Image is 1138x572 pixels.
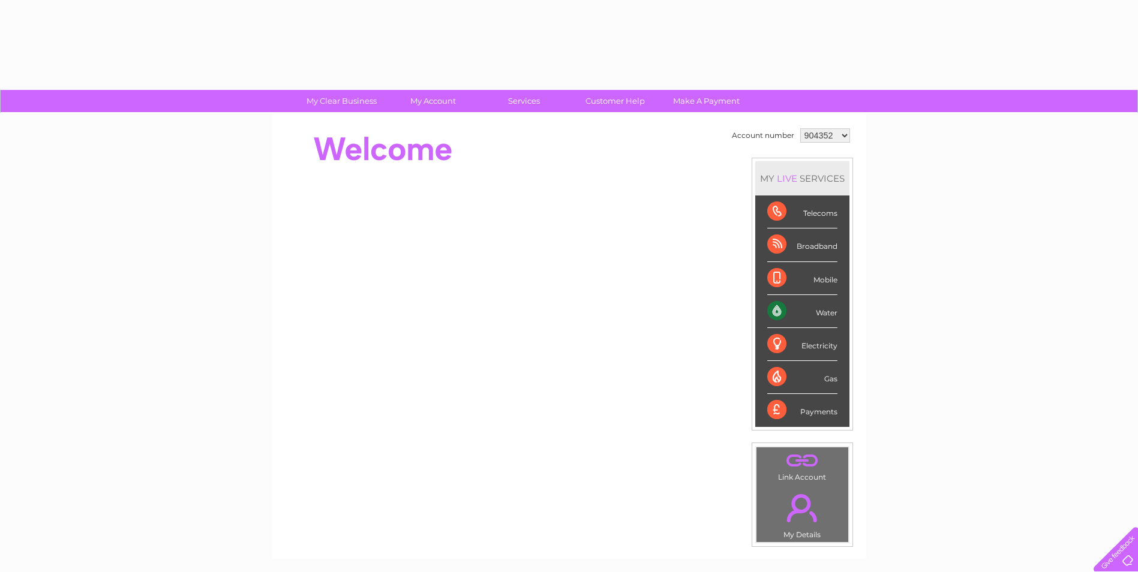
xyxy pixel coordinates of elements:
div: Mobile [767,262,837,295]
a: My Account [383,90,482,112]
a: . [759,450,845,471]
a: Services [475,90,573,112]
div: Water [767,295,837,328]
a: Make A Payment [657,90,756,112]
td: Link Account [756,447,849,484]
td: Account number [729,125,797,146]
div: Electricity [767,328,837,361]
div: LIVE [774,173,800,184]
div: MY SERVICES [755,161,849,195]
div: Gas [767,361,837,394]
a: Customer Help [566,90,665,112]
div: Broadband [767,228,837,261]
div: Telecoms [767,195,837,228]
a: . [759,487,845,529]
td: My Details [756,484,849,543]
div: Payments [767,394,837,426]
a: My Clear Business [292,90,391,112]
